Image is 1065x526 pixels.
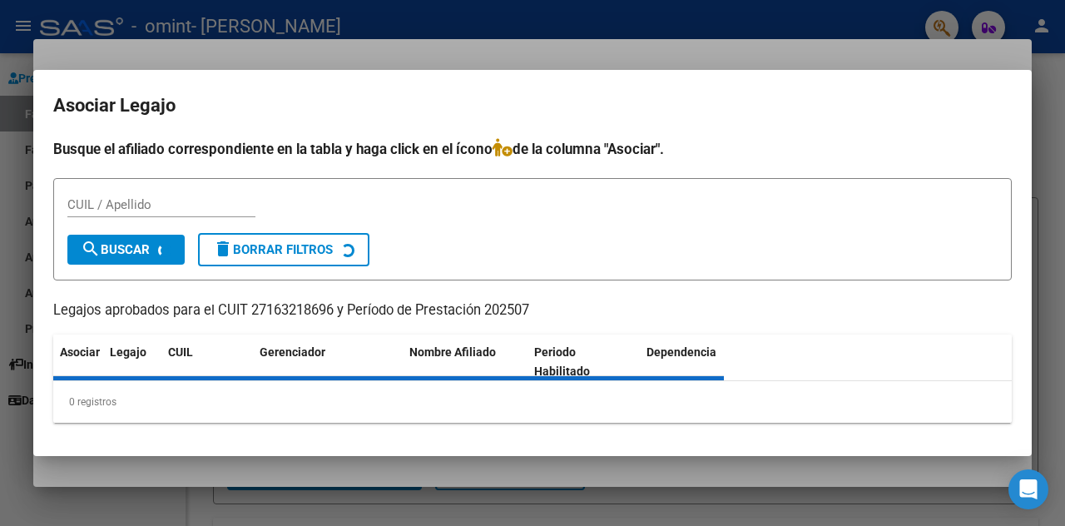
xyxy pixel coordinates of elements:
span: Legajo [110,345,146,359]
datatable-header-cell: Dependencia [640,335,765,390]
span: Borrar Filtros [213,242,333,257]
mat-icon: delete [213,239,233,259]
span: CUIL [168,345,193,359]
mat-icon: search [81,239,101,259]
datatable-header-cell: CUIL [161,335,253,390]
datatable-header-cell: Legajo [103,335,161,390]
span: Periodo Habilitado [534,345,590,378]
button: Buscar [67,235,185,265]
span: Dependencia [646,345,716,359]
div: 0 registros [53,381,1012,423]
datatable-header-cell: Gerenciador [253,335,403,390]
h4: Busque el afiliado correspondiente en la tabla y haga click en el ícono de la columna "Asociar". [53,138,1012,160]
datatable-header-cell: Asociar [53,335,103,390]
span: Asociar [60,345,100,359]
h2: Asociar Legajo [53,90,1012,122]
div: Open Intercom Messenger [1008,469,1048,509]
span: Nombre Afiliado [409,345,496,359]
button: Borrar Filtros [198,233,369,266]
span: Gerenciador [260,345,325,359]
span: Buscar [81,242,150,257]
datatable-header-cell: Nombre Afiliado [403,335,528,390]
datatable-header-cell: Periodo Habilitado [528,335,640,390]
p: Legajos aprobados para el CUIT 27163218696 y Período de Prestación 202507 [53,300,1012,321]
